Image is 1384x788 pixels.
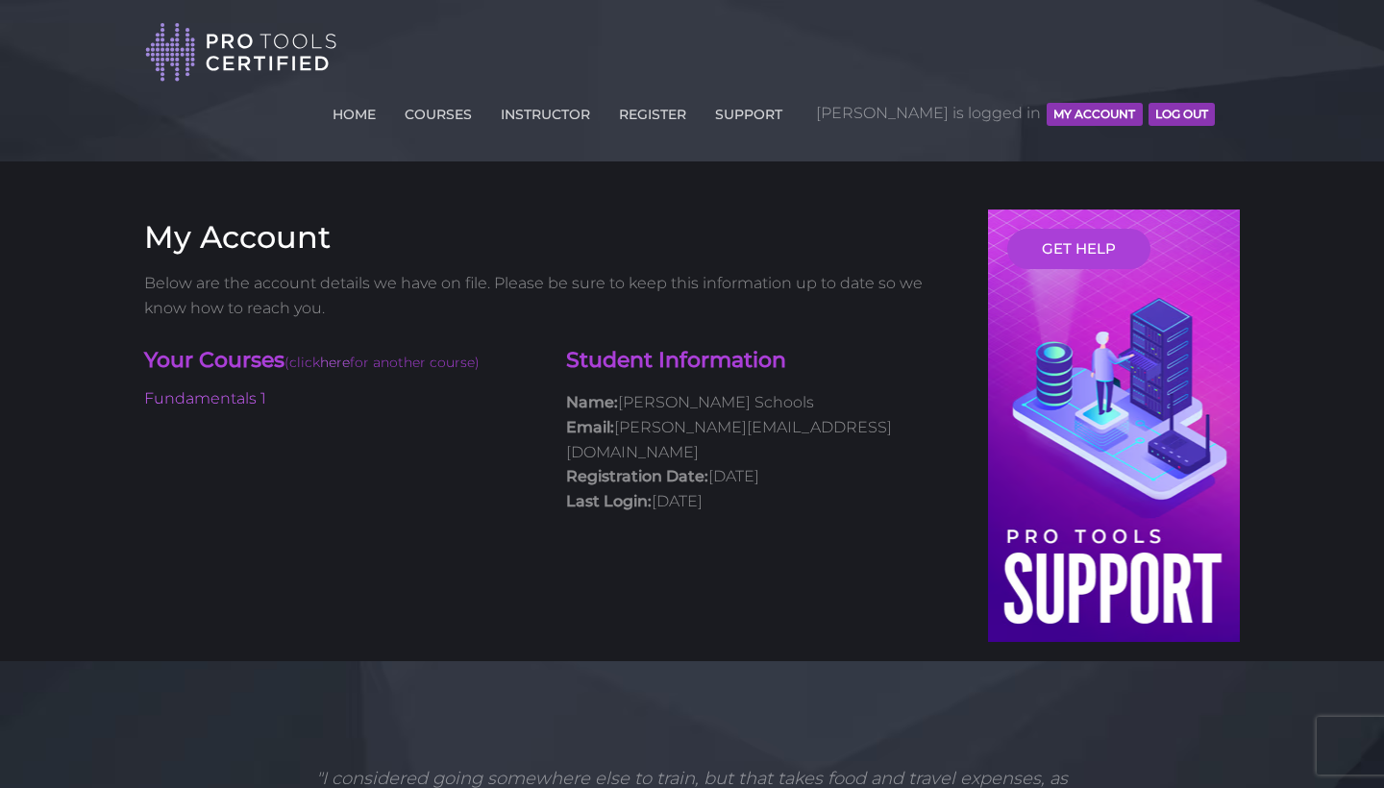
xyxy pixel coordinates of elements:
[400,95,477,126] a: COURSES
[566,393,618,411] strong: Name:
[566,346,959,376] h4: Student Information
[566,390,959,513] p: [PERSON_NAME] Schools [PERSON_NAME][EMAIL_ADDRESS][DOMAIN_NAME] [DATE] [DATE]
[816,85,1215,142] span: [PERSON_NAME] is logged in
[1047,103,1142,126] button: MY ACCOUNT
[566,492,652,510] strong: Last Login:
[710,95,787,126] a: SUPPORT
[144,346,537,378] h4: Your Courses
[566,418,614,436] strong: Email:
[144,219,959,256] h3: My Account
[144,389,266,407] a: Fundamentals 1
[614,95,691,126] a: REGISTER
[1007,229,1150,269] a: GET HELP
[284,354,480,371] span: (click for another course)
[145,21,337,84] img: Pro Tools Certified Logo
[566,467,708,485] strong: Registration Date:
[496,95,595,126] a: INSTRUCTOR
[328,95,381,126] a: HOME
[1149,103,1215,126] button: Log Out
[320,354,350,371] a: here
[144,271,959,320] p: Below are the account details we have on file. Please be sure to keep this information up to date...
